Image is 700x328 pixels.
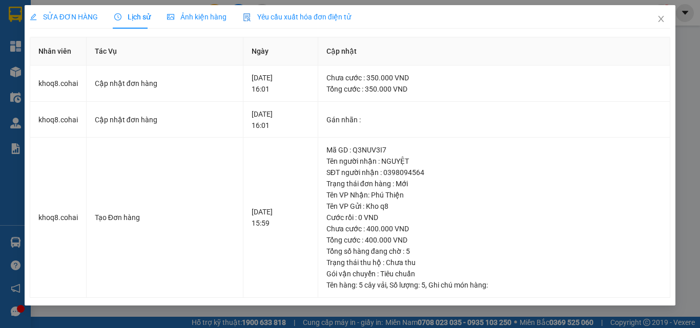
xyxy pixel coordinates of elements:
th: Tác Vụ [87,37,243,65]
div: Cước rồi : 0 VND [326,212,662,223]
div: Tổng cước : 350.000 VND [326,83,662,95]
th: Nhân viên [30,37,87,65]
td: khoq8.cohai [30,65,87,102]
div: Gói vận chuyển : Tiêu chuẩn [326,268,662,279]
span: 5 [421,281,425,289]
span: close [657,15,665,23]
td: khoq8.cohai [30,102,87,138]
div: Cập nhật đơn hàng [95,78,235,89]
div: Tổng số hàng đang chờ : 5 [326,246,662,257]
div: Chưa cước : 350.000 VND [326,72,662,83]
div: Chưa cước : 400.000 VND [326,223,662,234]
div: Mã GD : Q3NUV3I7 [326,144,662,156]
span: picture [167,13,174,20]
div: Tên người nhận : NGUYỆT [326,156,662,167]
div: [DATE] 16:01 [252,72,310,95]
span: Ảnh kiện hàng [167,13,227,21]
div: [DATE] 15:59 [252,206,310,229]
img: icon [243,13,251,21]
div: Tên VP Nhận: Phú Thiện [326,189,662,201]
th: Ngày [243,37,318,65]
div: Tổng cước : 400.000 VND [326,234,662,246]
span: SỬA ĐƠN HÀNG [30,13,98,21]
div: Cập nhật đơn hàng [95,114,235,125]
div: Trạng thái thu hộ : Chưa thu [326,257,662,268]
div: Gán nhãn : [326,114,662,125]
div: Tạo Đơn hàng [95,212,235,223]
div: Trạng thái đơn hàng : Mới [326,178,662,189]
div: Tên hàng: , Số lượng: , Ghi chú món hàng: [326,279,662,291]
button: Close [647,5,675,34]
div: SĐT người nhận : 0398094564 [326,167,662,178]
span: Yêu cầu xuất hóa đơn điện tử [243,13,351,21]
span: Lịch sử [114,13,151,21]
td: khoq8.cohai [30,138,87,298]
th: Cập nhật [318,37,670,65]
span: edit [30,13,37,20]
div: [DATE] 16:01 [252,108,310,131]
div: Tên VP Gửi : Kho q8 [326,201,662,212]
span: 5 cây vải [359,281,386,289]
span: clock-circle [114,13,121,20]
